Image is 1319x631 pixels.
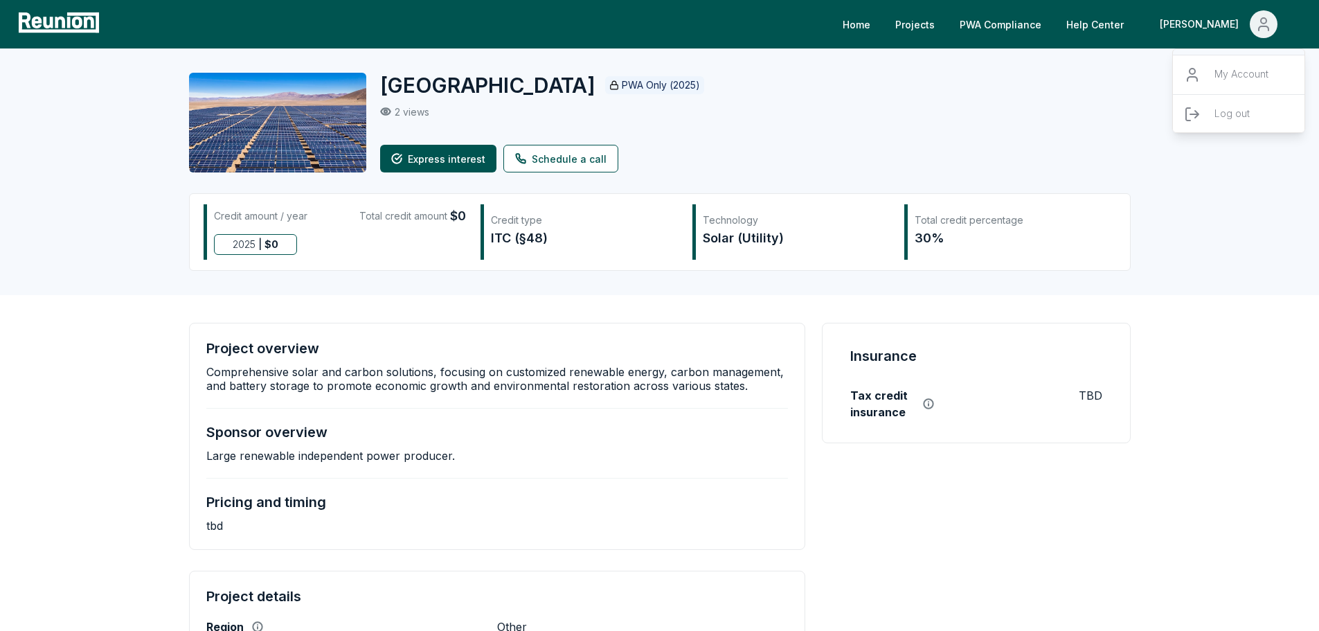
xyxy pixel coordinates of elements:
img: Moore County [189,73,366,172]
div: Credit amount / year [214,206,307,226]
h2: [GEOGRAPHIC_DATA] [380,73,595,98]
nav: Main [832,10,1305,38]
div: 30% [915,229,1102,248]
p: tbd [206,519,223,533]
h4: Sponsor overview [206,424,327,441]
a: Projects [884,10,946,38]
p: Large renewable independent power producer. [206,449,455,463]
p: Comprehensive solar and carbon solutions, focusing on customized renewable energy, carbon managem... [206,365,789,393]
p: 2 views [395,106,429,118]
div: Total credit percentage [915,213,1102,227]
span: 2025 [233,235,255,254]
a: Home [832,10,881,38]
label: Tax credit insurance [850,387,915,420]
button: [PERSON_NAME] [1149,10,1289,38]
h4: Insurance [850,346,917,366]
h4: Project overview [206,340,319,357]
button: Express interest [380,145,496,172]
p: PWA Only (2025) [622,78,700,92]
div: Total credit amount [359,206,466,226]
a: Schedule a call [503,145,618,172]
div: [PERSON_NAME] [1173,55,1306,139]
div: Credit type [491,213,678,227]
p: TBD [1079,387,1102,404]
p: My Account [1214,66,1268,83]
div: Technology [703,213,890,227]
div: ITC (§48) [491,229,678,248]
span: $0 [450,206,466,226]
a: PWA Compliance [949,10,1052,38]
span: | [258,235,262,254]
div: Solar (Utility) [703,229,890,248]
h4: Project details [206,588,789,605]
h4: Pricing and timing [206,494,326,510]
div: [PERSON_NAME] [1160,10,1244,38]
span: $ 0 [264,235,278,254]
p: Log out [1214,106,1250,123]
a: Help Center [1055,10,1135,38]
